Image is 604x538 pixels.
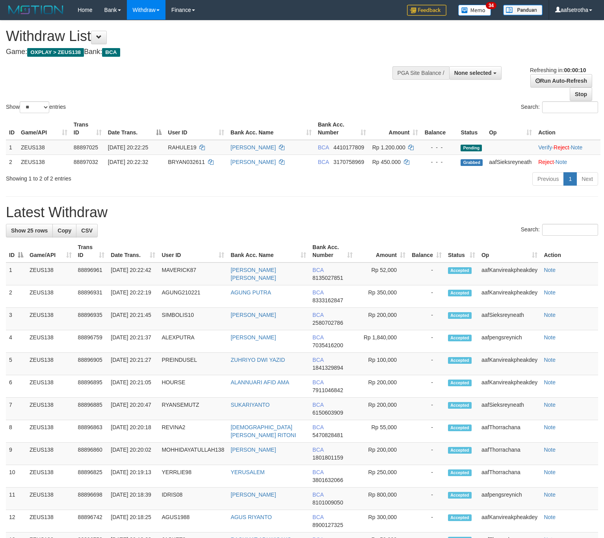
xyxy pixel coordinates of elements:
[75,465,108,488] td: 88896825
[356,420,409,443] td: Rp 55,000
[478,353,541,375] td: aafKanvireakpheakdey
[75,240,108,262] th: Trans ID: activate to sort column ascending
[158,488,227,510] td: IDRIS08
[158,353,227,375] td: PREINDUSEL
[478,308,541,330] td: aafSieksreyneath
[486,2,496,9] span: 34
[230,514,272,520] a: AGUS RIYANTO
[478,465,541,488] td: aafThorrachana
[6,398,26,420] td: 7
[535,117,600,140] th: Action
[108,443,158,465] td: [DATE] 20:20:02
[478,398,541,420] td: aafSieksreyneath
[52,224,76,237] a: Copy
[158,308,227,330] td: SIMBOLIS10
[158,375,227,398] td: HOURSE
[448,312,472,319] span: Accepted
[108,353,158,375] td: [DATE] 20:21:27
[312,469,323,475] span: BCA
[230,334,276,341] a: [PERSON_NAME]
[6,48,395,56] h4: Game: Bank:
[486,117,535,140] th: Op: activate to sort column ascending
[26,488,75,510] td: ZEUS138
[312,477,343,483] span: Copy 3801632066 to clipboard
[409,308,445,330] td: -
[168,144,196,151] span: RAHULE19
[409,488,445,510] td: -
[26,353,75,375] td: ZEUS138
[312,402,323,408] span: BCA
[409,353,445,375] td: -
[563,172,577,186] a: 1
[230,491,276,498] a: [PERSON_NAME]
[108,262,158,285] td: [DATE] 20:22:42
[6,224,53,237] a: Show 25 rows
[158,443,227,465] td: MOHHIDAYATULLAH138
[26,240,75,262] th: Game/API: activate to sort column ascending
[454,70,492,76] span: None selected
[6,285,26,308] td: 2
[409,262,445,285] td: -
[108,398,158,420] td: [DATE] 20:20:47
[486,155,535,169] td: aafSieksreyneath
[158,262,227,285] td: MAVERICK87
[6,420,26,443] td: 8
[544,312,556,318] a: Note
[544,469,556,475] a: Note
[6,443,26,465] td: 9
[26,330,75,353] td: ZEUS138
[81,227,93,234] span: CSV
[6,353,26,375] td: 5
[421,117,457,140] th: Balance
[554,144,569,151] a: Reject
[369,117,422,140] th: Amount: activate to sort column ascending
[478,443,541,465] td: aafThorrachana
[75,262,108,285] td: 88896961
[318,159,329,165] span: BCA
[521,224,598,236] label: Search:
[312,297,343,303] span: Copy 8333162847 to clipboard
[58,227,71,234] span: Copy
[461,145,482,151] span: Pending
[312,379,323,385] span: BCA
[6,262,26,285] td: 1
[318,144,329,151] span: BCA
[535,155,600,169] td: ·
[75,353,108,375] td: 88896905
[158,330,227,353] td: ALEXPUTRA
[230,379,289,385] a: ALANNUARI AFID AMA
[108,465,158,488] td: [DATE] 20:19:13
[448,290,472,296] span: Accepted
[315,117,369,140] th: Bank Acc. Number: activate to sort column ascending
[6,375,26,398] td: 6
[457,117,486,140] th: Status
[18,117,71,140] th: Game/API: activate to sort column ascending
[108,308,158,330] td: [DATE] 20:21:45
[532,172,564,186] a: Previous
[108,159,148,165] span: [DATE] 20:22:32
[448,335,472,341] span: Accepted
[230,402,269,408] a: SUKARIYANTO
[75,398,108,420] td: 88896885
[158,420,227,443] td: REVINA2
[424,158,454,166] div: - - -
[6,205,598,220] h1: Latest Withdraw
[26,510,75,532] td: ZEUS138
[409,375,445,398] td: -
[448,424,472,431] span: Accepted
[6,155,18,169] td: 2
[478,285,541,308] td: aafKanvireakpheakdey
[576,172,598,186] a: Next
[333,144,364,151] span: Copy 4410177809 to clipboard
[544,491,556,498] a: Note
[564,67,586,73] strong: 00:00:10
[461,159,483,166] span: Grabbed
[108,144,148,151] span: [DATE] 20:22:25
[312,334,323,341] span: BCA
[312,491,323,498] span: BCA
[27,48,84,57] span: OXPLAY > ZEUS138
[6,28,395,44] h1: Withdraw List
[26,398,75,420] td: ZEUS138
[6,140,18,155] td: 1
[230,357,285,363] a: ZUHRIYO DWI YAZID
